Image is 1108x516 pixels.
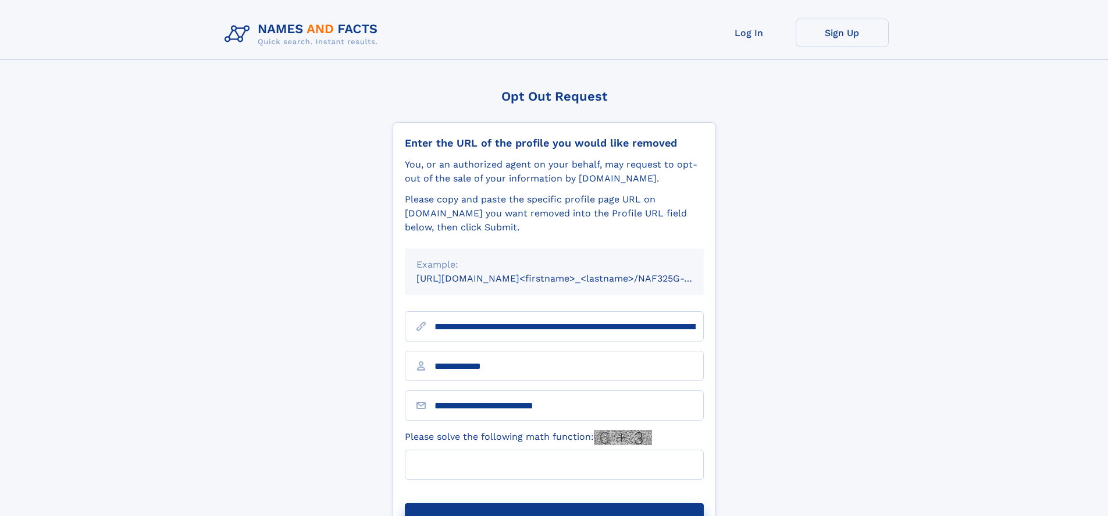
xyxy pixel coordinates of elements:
[405,158,704,186] div: You, or an authorized agent on your behalf, may request to opt-out of the sale of your informatio...
[405,430,652,445] label: Please solve the following math function:
[416,273,726,284] small: [URL][DOMAIN_NAME]<firstname>_<lastname>/NAF325G-xxxxxxxx
[405,193,704,234] div: Please copy and paste the specific profile page URL on [DOMAIN_NAME] you want removed into the Pr...
[405,137,704,150] div: Enter the URL of the profile you would like removed
[416,258,692,272] div: Example:
[703,19,796,47] a: Log In
[393,89,716,104] div: Opt Out Request
[220,19,387,50] img: Logo Names and Facts
[796,19,889,47] a: Sign Up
